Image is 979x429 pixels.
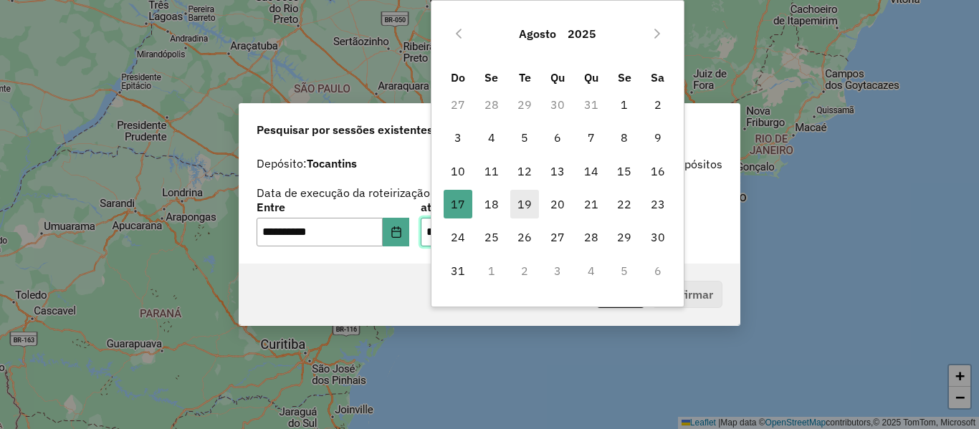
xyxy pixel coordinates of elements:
[610,223,639,251] span: 29
[562,16,602,51] button: Choose Year
[575,188,608,221] td: 21
[477,223,506,251] span: 25
[610,190,639,218] span: 22
[543,223,572,251] span: 27
[447,22,470,45] button: Previous Month
[641,254,674,287] td: 6
[575,121,608,154] td: 7
[508,88,541,121] td: 29
[610,123,639,152] span: 8
[444,157,472,185] span: 10
[508,188,541,221] td: 19
[441,188,474,221] td: 17
[510,223,539,251] span: 26
[641,121,674,154] td: 9
[543,123,572,152] span: 6
[575,88,608,121] td: 31
[641,155,674,188] td: 16
[508,155,541,188] td: 12
[475,188,508,221] td: 18
[257,155,357,172] label: Depósito:
[543,157,572,185] span: 13
[610,157,639,185] span: 15
[644,123,672,152] span: 9
[608,254,641,287] td: 5
[508,221,541,254] td: 26
[477,123,506,152] span: 4
[475,221,508,254] td: 25
[608,155,641,188] td: 15
[641,88,674,121] td: 2
[541,121,574,154] td: 6
[541,221,574,254] td: 27
[508,254,541,287] td: 2
[541,155,574,188] td: 13
[510,157,539,185] span: 12
[577,190,606,218] span: 21
[550,70,565,85] span: Qu
[475,254,508,287] td: 1
[475,121,508,154] td: 4
[646,22,669,45] button: Next Month
[441,221,474,254] td: 24
[441,88,474,121] td: 27
[475,88,508,121] td: 28
[644,223,672,251] span: 30
[577,223,606,251] span: 28
[421,198,573,216] label: até
[510,123,539,152] span: 5
[608,121,641,154] td: 8
[584,70,598,85] span: Qu
[651,70,664,85] span: Sa
[541,188,574,221] td: 20
[484,70,498,85] span: Se
[307,156,357,170] strong: Tocantins
[383,218,410,246] button: Choose Date
[257,184,434,201] label: Data de execução da roteirização:
[451,70,465,85] span: Do
[441,121,474,154] td: 3
[577,157,606,185] span: 14
[644,190,672,218] span: 23
[477,157,506,185] span: 11
[257,198,409,216] label: Entre
[441,254,474,287] td: 31
[510,190,539,218] span: 19
[608,188,641,221] td: 22
[575,221,608,254] td: 28
[541,88,574,121] td: 30
[441,155,474,188] td: 10
[641,221,674,254] td: 30
[608,88,641,121] td: 1
[608,221,641,254] td: 29
[618,70,631,85] span: Se
[475,155,508,188] td: 11
[444,223,472,251] span: 24
[575,155,608,188] td: 14
[444,256,472,285] span: 31
[641,188,674,221] td: 23
[541,254,574,287] td: 3
[508,121,541,154] td: 5
[543,190,572,218] span: 20
[644,90,672,119] span: 2
[644,157,672,185] span: 16
[577,123,606,152] span: 7
[477,190,506,218] span: 18
[444,123,472,152] span: 3
[257,121,433,138] span: Pesquisar por sessões existentes
[575,254,608,287] td: 4
[444,190,472,218] span: 17
[513,16,562,51] button: Choose Month
[610,90,639,119] span: 1
[519,70,531,85] span: Te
